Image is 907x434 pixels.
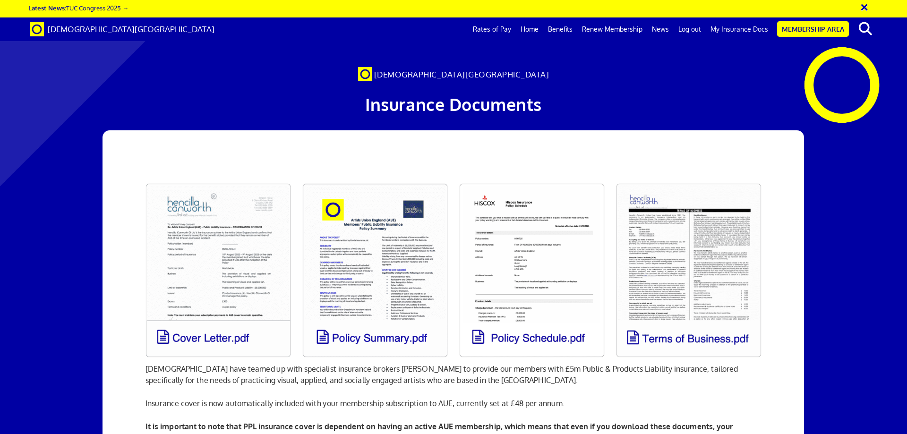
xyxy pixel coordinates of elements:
[543,17,577,41] a: Benefits
[145,363,762,386] p: [DEMOGRAPHIC_DATA] have teamed up with specialist insurance brokers [PERSON_NAME] to provide our ...
[28,4,66,12] strong: Latest News:
[28,4,128,12] a: Latest News:TUC Congress 2025 →
[777,21,849,37] a: Membership Area
[48,24,214,34] span: [DEMOGRAPHIC_DATA][GEOGRAPHIC_DATA]
[468,17,516,41] a: Rates of Pay
[23,17,222,41] a: Brand [DEMOGRAPHIC_DATA][GEOGRAPHIC_DATA]
[145,398,762,409] p: Insurance cover is now automatically included with your membership subscription to AUE, currently...
[674,17,706,41] a: Log out
[374,69,549,79] span: [DEMOGRAPHIC_DATA][GEOGRAPHIC_DATA]
[365,94,542,115] span: Insurance Documents
[577,17,647,41] a: Renew Membership
[516,17,543,41] a: Home
[706,17,773,41] a: My Insurance Docs
[851,19,880,39] button: search
[647,17,674,41] a: News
